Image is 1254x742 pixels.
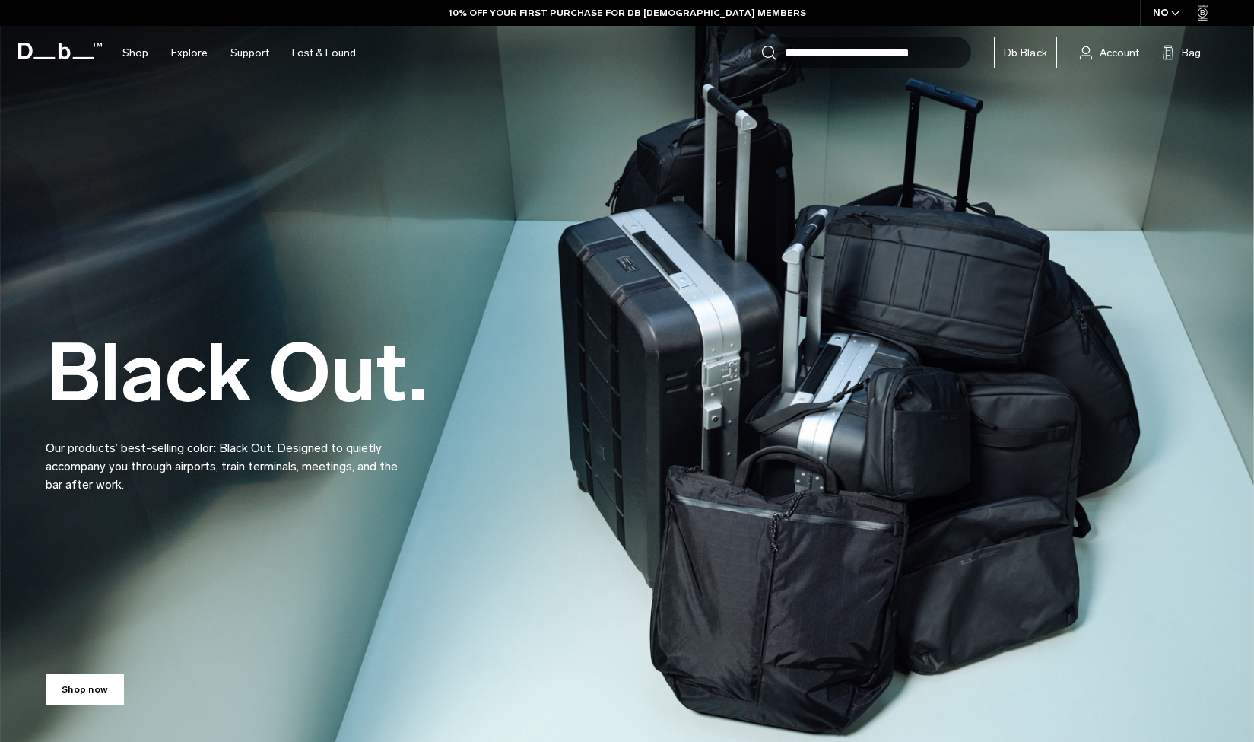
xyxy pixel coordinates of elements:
a: 10% OFF YOUR FIRST PURCHASE FOR DB [DEMOGRAPHIC_DATA] MEMBERS [449,6,806,20]
p: Our products’ best-selling color: Black Out. Designed to quietly accompany you through airports, ... [46,421,411,494]
span: Bag [1182,45,1201,61]
a: Account [1080,43,1139,62]
nav: Main Navigation [111,26,367,80]
a: Shop [122,26,148,80]
a: Db Black [994,37,1057,68]
a: Support [230,26,269,80]
a: Lost & Found [292,26,356,80]
h2: Black Out. [46,333,427,413]
a: Shop now [46,674,124,705]
button: Bag [1162,43,1201,62]
a: Explore [171,26,208,80]
span: Account [1100,45,1139,61]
